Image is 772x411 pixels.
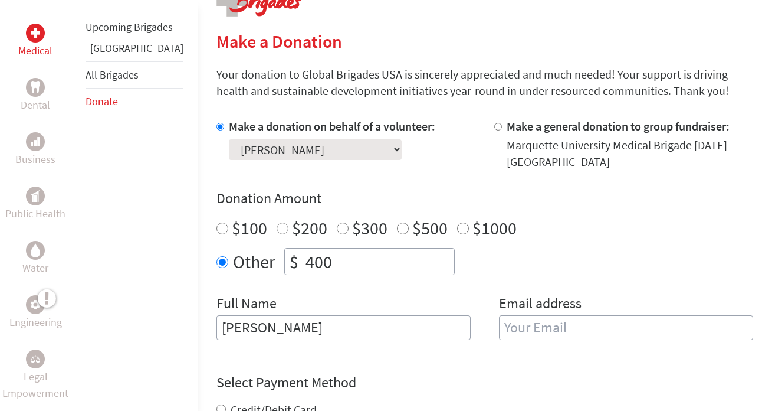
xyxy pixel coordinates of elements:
[2,368,68,402] p: Legal Empowerment
[472,217,517,239] label: $1000
[86,61,183,89] li: All Brigades
[2,350,68,402] a: Legal EmpowermentLegal Empowerment
[22,260,48,276] p: Water
[26,24,45,43] div: Medical
[31,355,40,363] img: Legal Empowerment
[5,206,65,222] p: Public Health
[229,119,435,133] label: Make a donation on behalf of a volunteer:
[216,31,753,52] h2: Make a Donation
[18,24,52,59] a: MedicalMedical
[15,132,55,168] a: BusinessBusiness
[412,217,448,239] label: $500
[285,249,303,275] div: $
[31,81,40,93] img: Dental
[22,241,48,276] a: WaterWater
[31,243,40,257] img: Water
[90,41,183,55] a: [GEOGRAPHIC_DATA]
[31,137,40,146] img: Business
[216,373,753,392] h4: Select Payment Method
[26,78,45,97] div: Dental
[26,241,45,260] div: Water
[499,294,582,315] label: Email address
[216,66,753,99] p: Your donation to Global Brigades USA is sincerely appreciated and much needed! Your support is dr...
[86,40,183,61] li: Panama
[507,119,730,133] label: Make a general donation to group fundraiser:
[18,43,52,59] p: Medical
[31,190,40,202] img: Public Health
[86,94,118,108] a: Donate
[499,315,753,340] input: Your Email
[86,68,139,81] a: All Brigades
[31,28,40,38] img: Medical
[86,14,183,40] li: Upcoming Brigades
[21,78,50,113] a: DentalDental
[86,89,183,115] li: Donate
[352,217,387,239] label: $300
[9,314,62,331] p: Engineering
[292,217,327,239] label: $200
[31,300,40,309] img: Engineering
[216,294,277,315] label: Full Name
[232,217,267,239] label: $100
[86,20,173,34] a: Upcoming Brigades
[15,151,55,168] p: Business
[21,97,50,113] p: Dental
[216,315,471,340] input: Enter Full Name
[9,295,62,331] a: EngineeringEngineering
[216,189,753,208] h4: Donation Amount
[26,132,45,151] div: Business
[26,350,45,368] div: Legal Empowerment
[26,295,45,314] div: Engineering
[507,137,753,170] div: Marquette University Medical Brigade [DATE] [GEOGRAPHIC_DATA]
[233,248,275,275] label: Other
[303,249,454,275] input: Enter Amount
[26,187,45,206] div: Public Health
[5,187,65,222] a: Public HealthPublic Health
